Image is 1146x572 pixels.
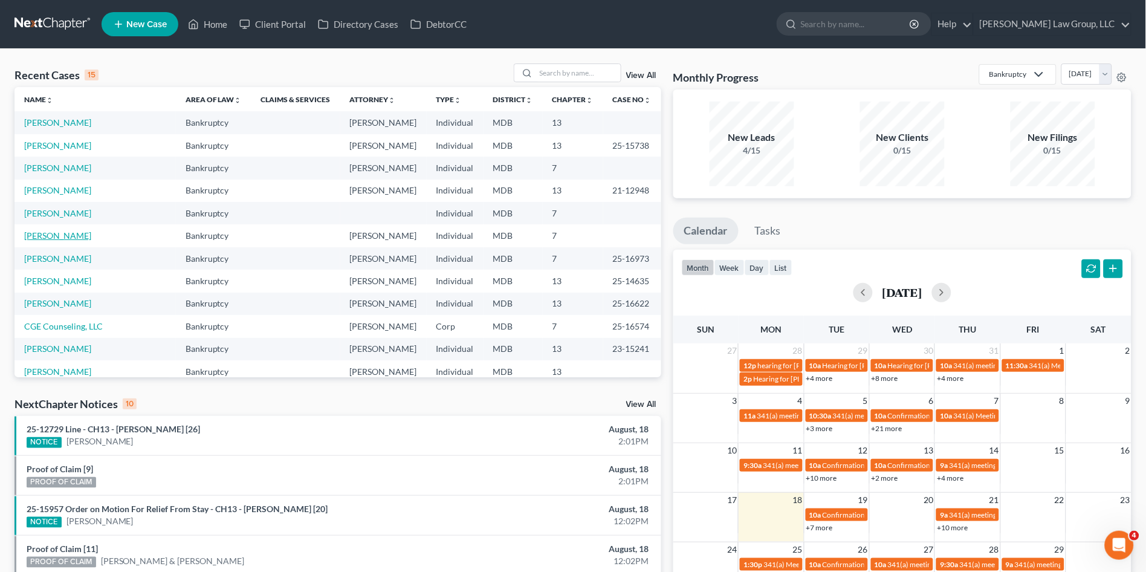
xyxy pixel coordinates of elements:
[427,202,484,224] td: Individual
[24,140,91,151] a: [PERSON_NAME]
[350,95,396,104] a: Attorneyunfold_more
[603,315,661,337] td: 25-16574
[940,510,948,519] span: 9a
[626,71,656,80] a: View All
[176,270,251,292] td: Bankruptcy
[603,293,661,315] td: 25-16622
[450,543,649,555] div: August, 18
[743,560,762,569] span: 1:30p
[543,360,603,383] td: 13
[753,374,847,383] span: Hearing for [PERSON_NAME]
[882,286,922,299] h2: [DATE]
[829,324,844,334] span: Tue
[888,411,1025,420] span: Confirmation hearing for [PERSON_NAME]
[823,361,917,370] span: Hearing for [PERSON_NAME]
[340,134,427,157] td: [PERSON_NAME]
[697,324,714,334] span: Sun
[340,293,427,315] td: [PERSON_NAME]
[404,13,473,35] a: DebtorCC
[427,338,484,360] td: Individual
[101,555,245,567] a: [PERSON_NAME] & [PERSON_NAME]
[743,361,756,370] span: 12p
[757,411,873,420] span: 341(a) meeting for [PERSON_NAME]
[922,443,934,458] span: 13
[15,68,99,82] div: Recent Cases
[745,259,769,276] button: day
[15,397,137,411] div: NextChapter Notices
[988,493,1000,507] span: 21
[792,542,804,557] span: 25
[959,324,977,334] span: Thu
[860,145,945,157] div: 0/15
[860,131,945,145] div: New Clients
[340,270,427,292] td: [PERSON_NAME]
[988,542,1000,557] span: 28
[743,374,752,383] span: 2p
[974,13,1131,35] a: [PERSON_NAME] Law Group, LLC
[603,247,661,270] td: 25-16973
[792,443,804,458] span: 11
[46,97,53,104] i: unfold_more
[940,461,948,470] span: 9a
[182,13,233,35] a: Home
[340,247,427,270] td: [PERSON_NAME]
[809,510,821,519] span: 10a
[484,247,543,270] td: MDB
[809,361,821,370] span: 10a
[875,361,887,370] span: 10a
[1130,531,1139,541] span: 4
[186,95,242,104] a: Area of Lawunfold_more
[450,423,649,435] div: August, 18
[233,13,312,35] a: Client Portal
[427,315,484,337] td: Corp
[176,111,251,134] td: Bankruptcy
[806,523,833,532] a: +7 more
[949,510,1066,519] span: 341(a) meeting for [PERSON_NAME]
[27,557,96,568] div: PROOF OF CLAIM
[484,360,543,383] td: MDB
[1011,131,1095,145] div: New Filings
[603,180,661,202] td: 21-12948
[710,145,794,157] div: 4/15
[857,493,869,507] span: 19
[989,69,1027,79] div: Bankruptcy
[792,343,804,358] span: 28
[484,315,543,337] td: MDB
[552,95,594,104] a: Chapterunfold_more
[809,461,821,470] span: 10a
[24,185,91,195] a: [PERSON_NAME]
[888,560,947,569] span: 341(a) meeting for
[731,394,738,408] span: 3
[27,504,328,514] a: 25-15957 Order on Motion For Relief From Stay - CH13 - [PERSON_NAME] [20]
[427,157,484,179] td: Individual
[340,338,427,360] td: [PERSON_NAME]
[1054,493,1066,507] span: 22
[176,360,251,383] td: Bankruptcy
[875,411,887,420] span: 10a
[875,461,887,470] span: 10a
[932,13,973,35] a: Help
[823,560,960,569] span: Confirmation hearing for [PERSON_NAME]
[922,493,934,507] span: 20
[940,560,958,569] span: 9:30a
[340,111,427,134] td: [PERSON_NAME]
[126,20,167,29] span: New Case
[710,131,794,145] div: New Leads
[543,270,603,292] td: 13
[937,523,968,532] a: +10 more
[1124,343,1131,358] span: 2
[427,247,484,270] td: Individual
[24,163,91,173] a: [PERSON_NAME]
[24,343,91,354] a: [PERSON_NAME]
[1119,443,1131,458] span: 16
[1124,394,1131,408] span: 9
[586,97,594,104] i: unfold_more
[27,464,93,474] a: Proof of Claim [9]
[769,259,792,276] button: list
[1105,531,1134,560] iframe: Intercom live chat
[1054,443,1066,458] span: 15
[626,400,656,409] a: View All
[1006,560,1014,569] span: 9a
[436,95,462,104] a: Typeunfold_more
[726,343,738,358] span: 27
